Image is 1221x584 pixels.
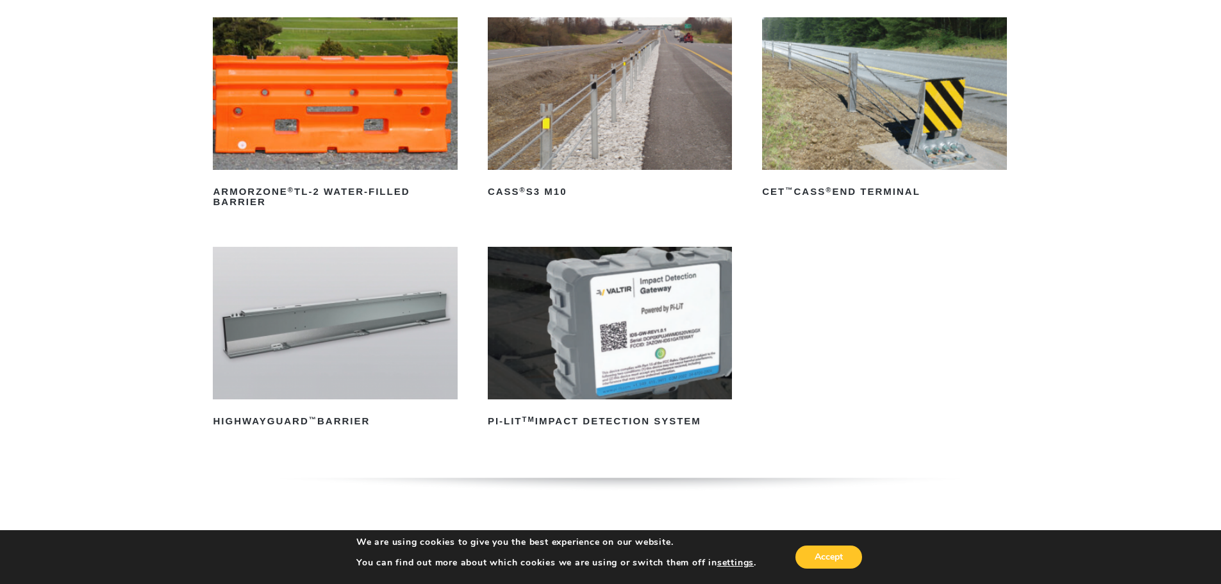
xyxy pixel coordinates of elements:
[520,186,526,194] sup: ®
[488,411,732,431] h2: PI-LIT Impact Detection System
[213,17,457,212] a: ArmorZone®TL-2 Water-Filled Barrier
[762,181,1006,202] h2: CET CASS End Terminal
[213,411,457,431] h2: HighwayGuard Barrier
[288,186,294,194] sup: ®
[213,247,457,431] a: HighwayGuard™Barrier
[762,17,1006,202] a: CET™CASS®End Terminal
[795,546,862,569] button: Accept
[717,557,754,569] button: settings
[826,186,832,194] sup: ®
[309,415,317,423] sup: ™
[488,17,732,202] a: CASS®S3 M10
[356,537,756,548] p: We are using cookies to give you the best experience on our website.
[488,247,732,431] a: PI-LITTMImpact Detection System
[488,181,732,202] h2: CASS S3 M10
[522,415,535,423] sup: TM
[785,186,793,194] sup: ™
[356,557,756,569] p: You can find out more about which cookies we are using or switch them off in .
[213,181,457,212] h2: ArmorZone TL-2 Water-Filled Barrier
